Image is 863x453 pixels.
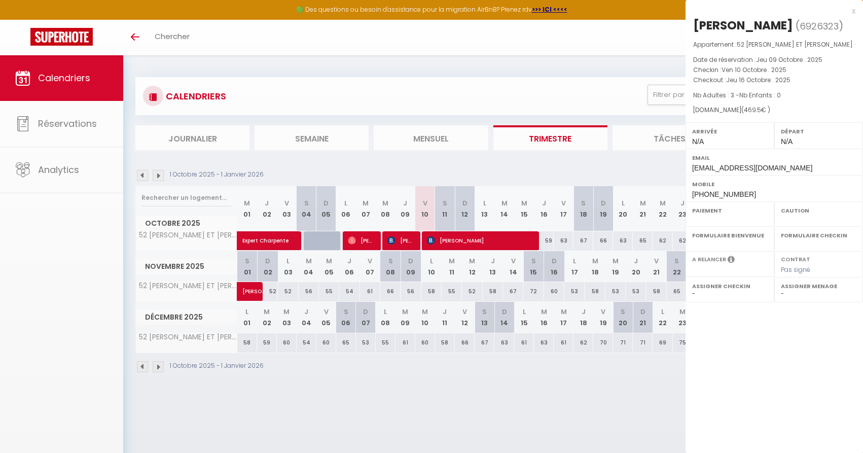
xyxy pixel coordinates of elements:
span: Ven 10 Octobre . 2025 [722,65,786,74]
label: A relancer [692,255,726,264]
label: Mobile [692,179,856,189]
span: [PHONE_NUMBER] [692,190,756,198]
label: Assigner Checkin [692,281,768,291]
span: 6926323 [800,20,839,32]
p: Date de réservation : [693,55,855,65]
span: Jeu 16 Octobre . 2025 [726,76,790,84]
label: Départ [781,126,856,136]
label: Arrivée [692,126,768,136]
span: Nb Adultes : 3 - [693,91,781,99]
label: Contrat [781,255,810,262]
span: Pas signé [781,265,810,274]
span: N/A [781,137,793,146]
label: Formulaire Bienvenue [692,230,768,240]
label: Formulaire Checkin [781,230,856,240]
p: Checkout : [693,75,855,85]
span: [EMAIL_ADDRESS][DOMAIN_NAME] [692,164,812,172]
p: Checkin : [693,65,855,75]
p: Appartement : [693,40,855,50]
label: Paiement [692,205,768,216]
span: 52 [PERSON_NAME] ET [PERSON_NAME] · [737,40,855,49]
div: x [686,5,855,17]
span: 469.5 [744,106,761,114]
div: [PERSON_NAME] [693,17,793,33]
span: Nb Enfants : 0 [739,91,781,99]
span: ( ) [796,19,843,33]
label: Email [692,153,856,163]
label: Caution [781,205,856,216]
label: Assigner Menage [781,281,856,291]
div: [DOMAIN_NAME] [693,106,855,115]
span: ( € ) [741,106,770,114]
span: Jeu 09 Octobre . 2025 [756,55,822,64]
i: Sélectionner OUI si vous souhaiter envoyer les séquences de messages post-checkout [728,255,735,266]
span: N/A [692,137,704,146]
